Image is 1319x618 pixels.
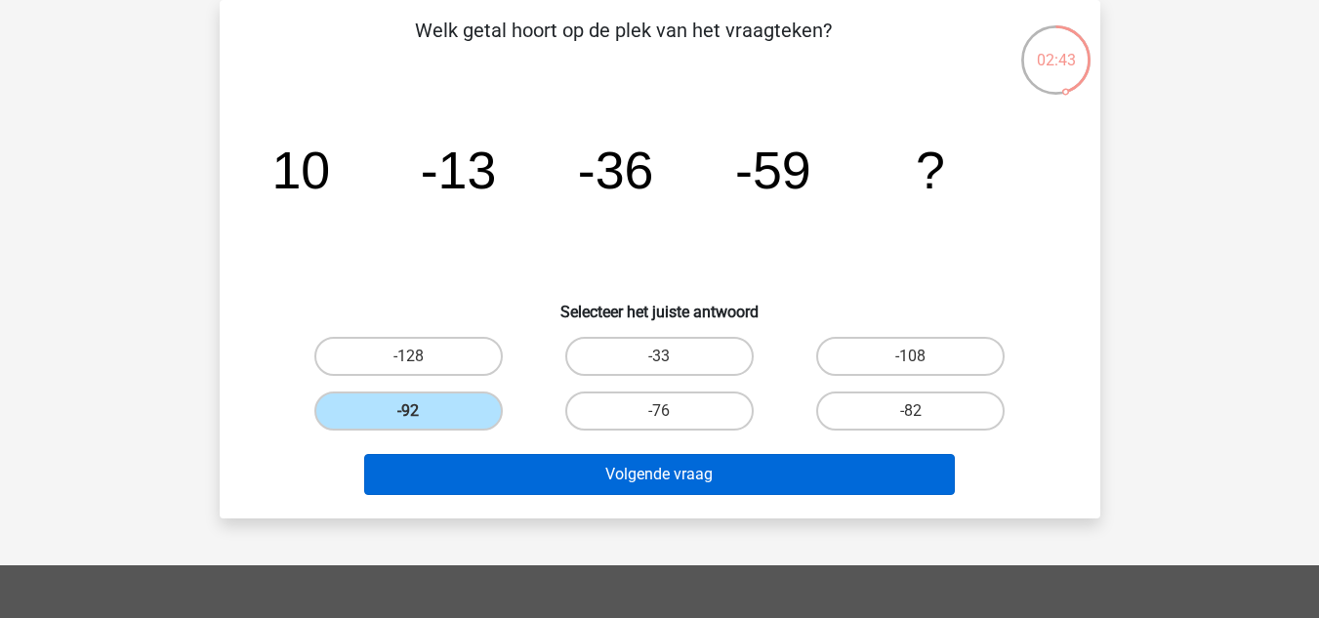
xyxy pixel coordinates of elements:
tspan: -36 [577,141,653,199]
label: -82 [816,391,1005,431]
tspan: 10 [271,141,330,199]
tspan: -13 [420,141,496,199]
div: 02:43 [1019,23,1092,72]
label: -76 [565,391,754,431]
button: Volgende vraag [364,454,955,495]
label: -92 [314,391,503,431]
tspan: ? [916,141,945,199]
tspan: -59 [735,141,811,199]
label: -33 [565,337,754,376]
p: Welk getal hoort op de plek van het vraagteken? [251,16,996,74]
label: -128 [314,337,503,376]
label: -108 [816,337,1005,376]
h6: Selecteer het juiste antwoord [251,287,1069,321]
